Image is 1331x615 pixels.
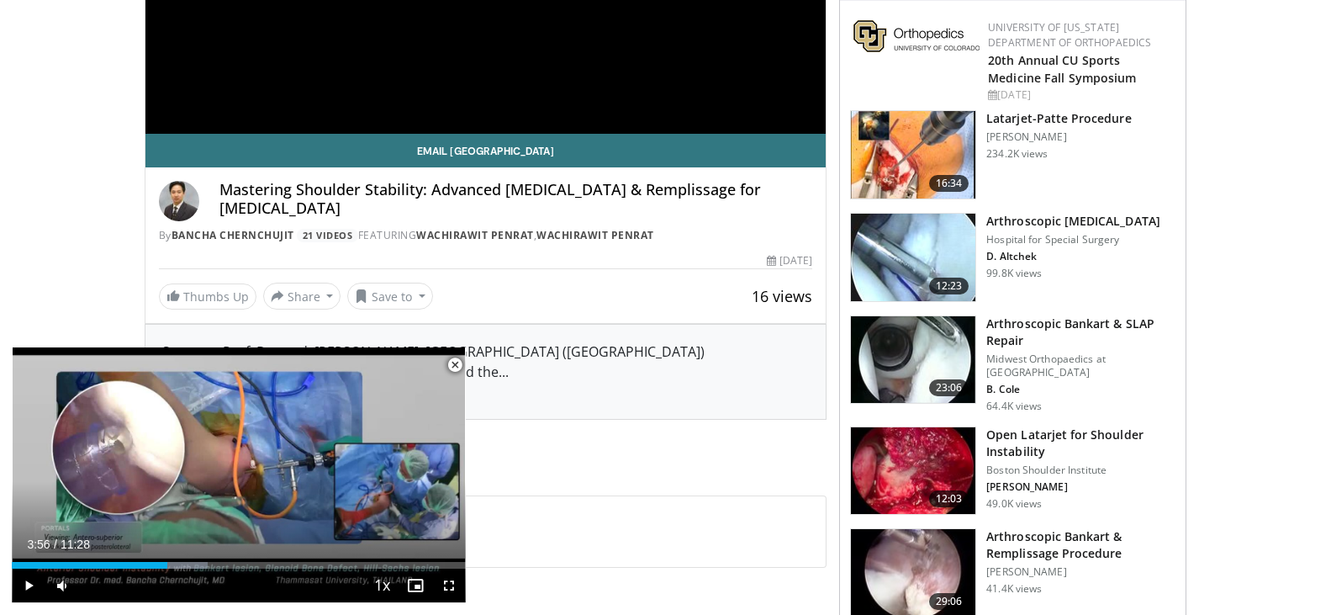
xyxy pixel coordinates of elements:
[850,110,1175,199] a: 16:34 Latarjet-Patte Procedure [PERSON_NAME] 234.2K views
[416,228,534,242] a: Wachirawit Penrat
[986,565,1175,579] p: [PERSON_NAME]
[986,480,1175,494] p: [PERSON_NAME]
[162,342,810,402] div: Surgeon: Prof. Dr. med. [PERSON_NAME], [GEOGRAPHIC_DATA] ([GEOGRAPHIC_DATA]) Precision Portal Pla...
[929,379,969,396] span: 23:06
[853,20,980,52] img: 355603a8-37da-49b6-856f-e00d7e9307d3.png.150x105_q85_autocrop_double_scale_upscale_version-0.2.png
[986,464,1175,477] p: Boston Shoulder Institute
[988,52,1136,86] a: 20th Annual CU Sports Medicine Fall Symposium
[27,538,50,551] span: 3:56
[767,253,812,268] div: [DATE]
[145,460,827,482] span: Comments 0
[12,347,466,603] video-js: Video Player
[12,569,45,602] button: Play
[986,267,1042,280] p: 99.8K views
[297,229,358,243] a: 21 Videos
[986,213,1160,230] h3: Arthroscopic [MEDICAL_DATA]
[986,250,1160,263] p: D. Altchek
[929,490,969,507] span: 12:03
[988,87,1172,103] div: [DATE]
[986,315,1175,349] h3: Arthroscopic Bankart & SLAP Repair
[536,228,654,242] a: Wachirawit Penrat
[347,283,433,310] button: Save to
[54,538,57,551] span: /
[850,427,1175,516] a: 12:03 Open Latarjet for Shoulder Instability Boston Shoulder Institute [PERSON_NAME] 49.0K views
[850,315,1175,413] a: 23:06 Arthroscopic Bankart & SLAP Repair Midwest Orthopaedics at [GEOGRAPHIC_DATA] B. Cole 64.4K ...
[172,228,294,242] a: Bancha Chernchujit
[851,316,975,404] img: cole_0_3.png.150x105_q85_crop-smart_upscale.jpg
[986,233,1160,247] p: Hospital for Special Surgery
[399,569,432,602] button: Enable picture-in-picture mode
[986,383,1175,396] p: B. Cole
[752,286,812,306] span: 16 views
[986,528,1175,562] h3: Arthroscopic Bankart & Remplissage Procedure
[159,228,813,243] div: By FEATURING ,
[986,427,1175,460] h3: Open Latarjet for Shoulder Instability
[929,278,969,294] span: 12:23
[219,181,813,217] h4: Mastering Shoulder Stability: Advanced [MEDICAL_DATA] & Remplissage for [MEDICAL_DATA]
[929,593,969,610] span: 29:06
[986,130,1131,144] p: [PERSON_NAME]
[438,347,472,383] button: Close
[929,175,969,192] span: 16:34
[986,400,1042,413] p: 64.4K views
[851,427,975,515] img: 944938_3.png.150x105_q85_crop-smart_upscale.jpg
[986,497,1042,511] p: 49.0K views
[45,569,79,602] button: Mute
[365,569,399,602] button: Playback Rate
[988,20,1151,50] a: University of [US_STATE] Department of Orthopaedics
[986,147,1048,161] p: 234.2K views
[986,110,1131,127] h3: Latarjet-Patte Procedure
[145,134,827,167] a: Email [GEOGRAPHIC_DATA]
[986,353,1175,379] p: Midwest Orthopaedics at [GEOGRAPHIC_DATA]
[851,214,975,301] img: 10039_3.png.150x105_q85_crop-smart_upscale.jpg
[986,582,1042,596] p: 41.4K views
[851,111,975,199] img: 617583_3.png.150x105_q85_crop-smart_upscale.jpg
[850,213,1175,302] a: 12:23 Arthroscopic [MEDICAL_DATA] Hospital for Special Surgery D. Altchek 99.8K views
[61,538,90,551] span: 11:28
[159,284,256,310] a: Thumbs Up
[432,569,466,602] button: Fullscreen
[12,562,466,569] div: Progress Bar
[159,181,199,221] img: Avatar
[263,283,341,310] button: Share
